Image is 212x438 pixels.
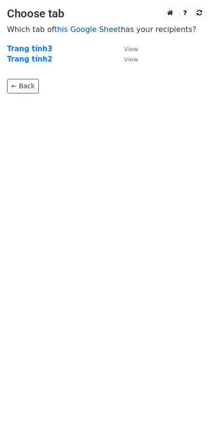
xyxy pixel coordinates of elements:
[115,45,138,53] a: View
[165,393,212,438] iframe: Chat Widget
[7,55,52,63] a: Trang tính2
[54,25,121,34] a: this Google Sheet
[124,56,138,63] small: View
[124,46,138,53] small: View
[7,45,52,53] a: Trang tính3
[7,7,205,21] h3: Choose tab
[115,55,138,63] a: View
[7,24,205,34] p: Which tab of has your recipients?
[7,79,39,93] a: ← Back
